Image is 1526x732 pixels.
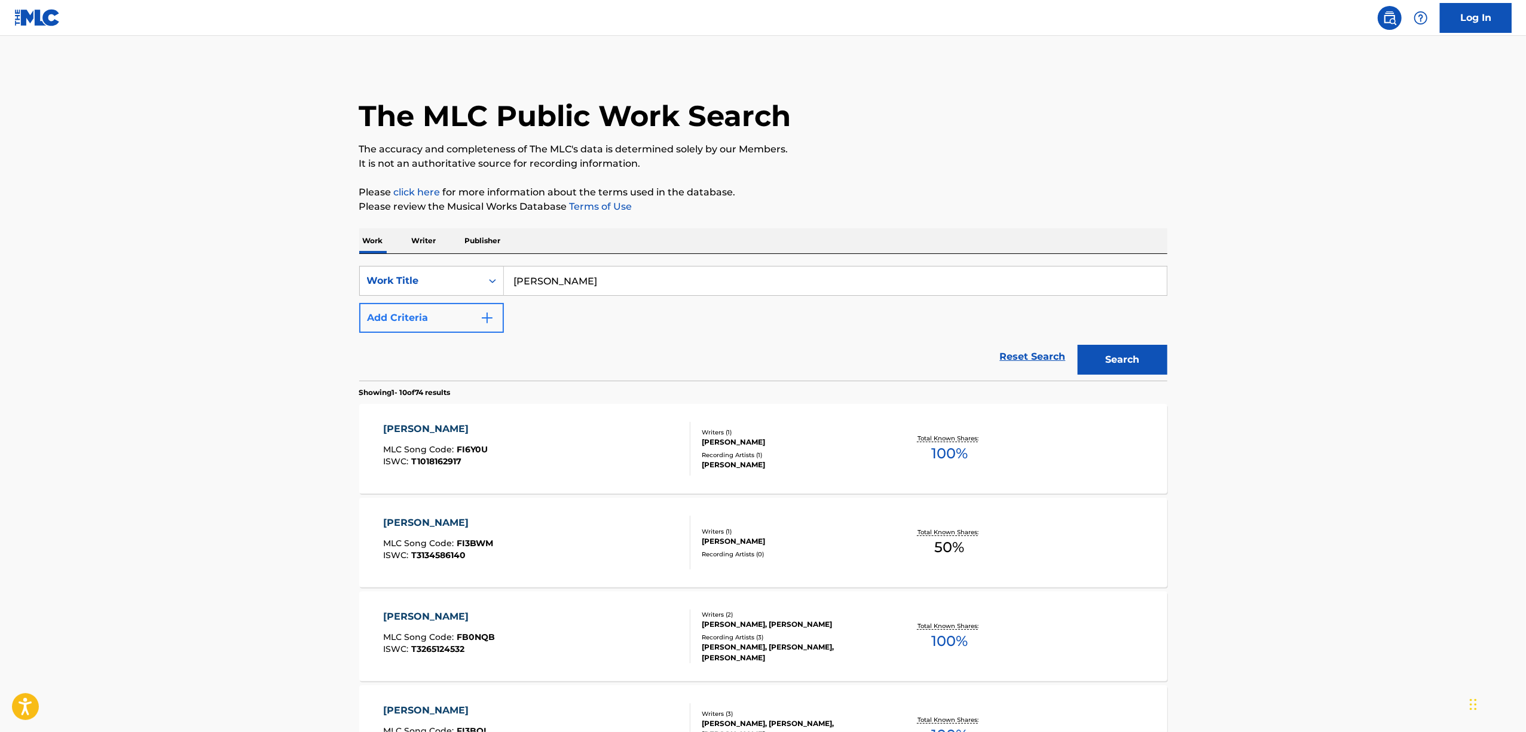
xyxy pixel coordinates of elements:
span: MLC Song Code : [383,538,457,549]
div: [PERSON_NAME] [383,422,488,436]
a: Log In [1440,3,1512,33]
span: T1018162917 [411,456,461,467]
p: Total Known Shares: [918,528,981,537]
a: [PERSON_NAME]MLC Song Code:FI3BWMISWC:T3134586140Writers (1)[PERSON_NAME]Recording Artists (0)Tot... [359,498,1167,587]
img: MLC Logo [14,9,60,26]
span: ISWC : [383,550,411,561]
div: Drag [1470,687,1477,722]
div: [PERSON_NAME] [702,437,882,448]
h1: The MLC Public Work Search [359,98,791,134]
img: help [1414,11,1428,25]
span: FI6Y0U [457,444,488,455]
div: [PERSON_NAME] [383,610,495,624]
div: Writers ( 1 ) [702,527,882,536]
p: It is not an authoritative source for recording information. [359,157,1167,171]
p: Total Known Shares: [918,715,981,724]
div: Recording Artists ( 0 ) [702,550,882,559]
div: Writers ( 2 ) [702,610,882,619]
span: T3265124532 [411,644,464,654]
div: [PERSON_NAME], [PERSON_NAME], [PERSON_NAME] [702,642,882,663]
div: [PERSON_NAME] [702,460,882,470]
span: 100 % [931,630,968,652]
p: Showing 1 - 10 of 74 results [359,387,451,398]
span: ISWC : [383,456,411,467]
div: [PERSON_NAME] [383,703,488,718]
span: ISWC : [383,644,411,654]
p: Please for more information about the terms used in the database. [359,185,1167,200]
p: Publisher [461,228,504,253]
button: Search [1078,345,1167,375]
a: [PERSON_NAME]MLC Song Code:FB0NQBISWC:T3265124532Writers (2)[PERSON_NAME], [PERSON_NAME]Recording... [359,592,1167,681]
div: Recording Artists ( 3 ) [702,633,882,642]
p: The accuracy and completeness of The MLC's data is determined solely by our Members. [359,142,1167,157]
span: T3134586140 [411,550,466,561]
p: Please review the Musical Works Database [359,200,1167,214]
div: [PERSON_NAME] [702,536,882,547]
p: Total Known Shares: [918,434,981,443]
span: MLC Song Code : [383,632,457,642]
span: FB0NQB [457,632,495,642]
span: 50 % [934,537,964,558]
p: Work [359,228,387,253]
div: [PERSON_NAME], [PERSON_NAME] [702,619,882,630]
iframe: Chat Widget [1466,675,1526,732]
p: Writer [408,228,440,253]
div: [PERSON_NAME] [383,516,493,530]
a: click here [394,186,441,198]
div: Writers ( 3 ) [702,709,882,718]
div: Help [1409,6,1433,30]
a: Terms of Use [567,201,632,212]
span: MLC Song Code : [383,444,457,455]
div: Work Title [367,274,475,288]
span: FI3BWM [457,538,493,549]
div: Writers ( 1 ) [702,428,882,437]
p: Total Known Shares: [918,621,981,630]
a: Public Search [1378,6,1402,30]
img: search [1383,11,1397,25]
a: [PERSON_NAME]MLC Song Code:FI6Y0UISWC:T1018162917Writers (1)[PERSON_NAME]Recording Artists (1)[PE... [359,404,1167,494]
div: Recording Artists ( 1 ) [702,451,882,460]
span: 100 % [931,443,968,464]
img: 9d2ae6d4665cec9f34b9.svg [480,311,494,325]
a: Reset Search [994,344,1072,370]
button: Add Criteria [359,303,504,333]
form: Search Form [359,266,1167,381]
